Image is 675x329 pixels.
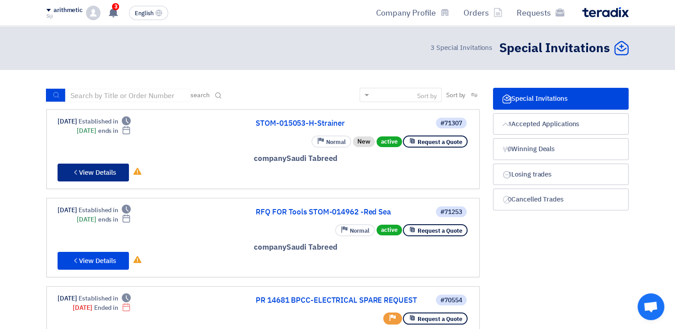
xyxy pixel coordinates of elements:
font: Losing trades [511,169,551,179]
span: Request a Quote [418,315,462,323]
div: arithmetic [54,7,83,14]
span: 1 [504,120,515,129]
span: Established in [79,294,118,303]
div: #70554 [440,297,462,304]
font: [DATE] [58,294,77,303]
span: Established in [79,206,118,215]
a: RFQ FOR Tools STOM-014962 -Red Sea [256,208,434,216]
img: Teradix logo [582,7,629,17]
span: 1 [504,170,515,179]
span: Ended in [94,303,118,313]
div: #71307 [440,120,462,127]
span: Request a Quote [418,226,462,235]
span: 0 [504,195,515,204]
a: Special Invitations3 [493,88,629,110]
a: PR 14681 BPCC-ELECTRICAL SPARE REQUEST [256,296,434,304]
font: Cancelled Trades [511,194,563,204]
span: Normal [350,226,369,235]
span: Sort by [446,90,465,100]
span: 0 [504,145,515,154]
font: [DATE] [73,303,92,313]
span: 3 [112,3,119,10]
input: Search by Title or Order Number [66,89,190,102]
font: Orders [464,7,489,19]
font: Special Invitations [431,43,492,53]
img: profile_test.png [86,6,100,20]
span: company [254,242,286,253]
span: 3 [431,43,435,53]
span: search [190,90,209,100]
font: View Details [79,168,116,177]
button: View Details [58,252,129,270]
font: Winning Deals [511,144,555,154]
div: Open chat [638,293,664,320]
span: 3 [504,95,515,103]
span: Request a Quote [418,138,462,146]
span: ends in [98,126,118,136]
span: company [254,153,286,164]
div: Siji [46,14,83,19]
span: English [135,10,153,16]
font: View Details [79,256,116,266]
font: Saudi Tabreed [254,242,337,253]
a: Requests [509,2,571,23]
a: Losing trades1 [493,164,629,185]
span: Established in [79,117,118,126]
button: English [129,6,168,20]
font: Requests [517,7,551,19]
span: active [377,136,402,147]
div: Sort by [417,91,437,101]
div: New [353,136,375,147]
font: Accepted Applications [511,119,579,129]
a: Winning Deals0 [493,138,629,160]
span: active [377,225,402,235]
a: Orders [456,2,509,23]
font: [DATE] [77,215,96,224]
font: [DATE] [58,117,77,126]
font: Special Invitations [511,94,567,103]
font: Company Profile [376,7,436,19]
a: Accepted Applications1 [493,113,629,135]
div: #71253 [440,209,462,215]
button: View Details [58,164,129,181]
font: [DATE] [58,206,77,215]
font: Saudi Tabreed [254,153,337,164]
font: [DATE] [77,126,96,136]
span: ends in [98,215,118,224]
a: STOM-015053-H-Strainer [256,119,434,127]
h2: Special Invitations [499,40,610,57]
a: Cancelled Trades0 [493,189,629,210]
span: Normal [326,138,346,146]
